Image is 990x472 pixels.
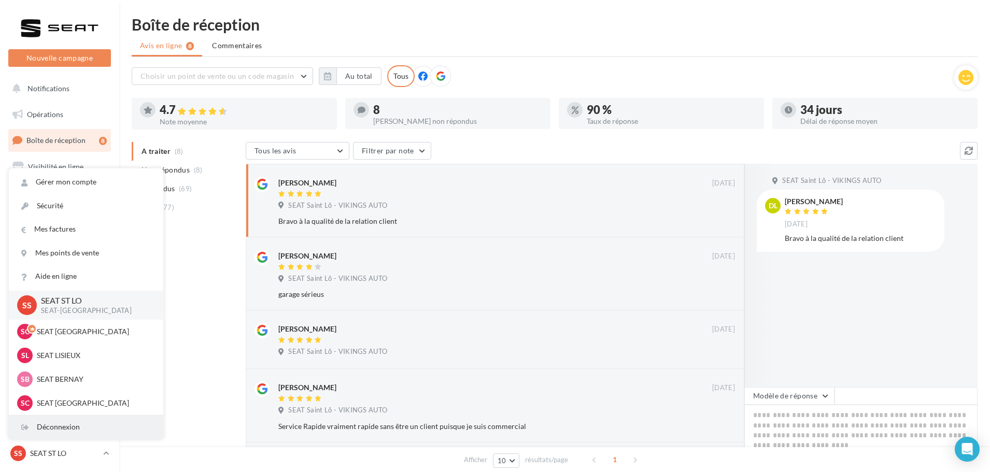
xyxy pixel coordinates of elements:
span: [DATE] [712,383,735,393]
p: SEAT [GEOGRAPHIC_DATA] [37,326,151,337]
p: SEAT ST LO [41,295,147,307]
span: SEAT Saint Lô - VIKINGS AUTO [288,406,387,415]
p: SEAT LISIEUX [37,350,151,361]
span: SB [21,374,30,384]
span: SL [21,350,29,361]
div: 90 % [587,104,756,116]
span: Choisir un point de vente ou un code magasin [140,71,294,80]
button: Au total [319,67,381,85]
span: DL [769,201,777,211]
div: 34 jours [800,104,969,116]
div: Bravo à la qualité de la relation client [785,233,936,244]
button: Nouvelle campagne [8,49,111,67]
button: 10 [493,453,519,468]
div: 8 [373,104,542,116]
div: Déconnexion [9,416,163,439]
div: 4.7 [160,104,329,116]
span: SEAT Saint Lô - VIKINGS AUTO [288,201,387,210]
button: Tous les avis [246,142,349,160]
span: 10 [498,456,506,465]
span: SEAT Saint Lô - VIKINGS AUTO [288,274,387,283]
a: Boîte de réception8 [6,129,113,151]
span: Non répondus [142,165,190,175]
span: (69) [179,184,192,193]
p: SEAT BERNAY [37,374,151,384]
div: [PERSON_NAME] [278,324,336,334]
a: Gérer mon compte [9,170,163,194]
div: Bravo à la qualité de la relation client [278,216,668,226]
span: Visibilité en ligne [28,162,83,171]
span: (77) [161,203,174,211]
span: [DATE] [785,220,808,229]
span: [DATE] [712,325,735,334]
span: 1 [606,451,623,468]
a: PLV et print personnalisable [6,284,113,315]
a: Calendrier [6,259,113,281]
a: Médiathèque [6,233,113,255]
a: Visibilité en ligne [6,156,113,178]
span: Opérations [27,110,63,119]
div: Tous [387,65,415,87]
span: Afficher [464,455,487,465]
span: (8) [194,166,203,174]
span: Tous les avis [254,146,296,155]
span: SS [14,448,22,459]
a: Campagnes [6,182,113,204]
span: SC [21,398,30,408]
p: SEAT-[GEOGRAPHIC_DATA] [41,306,147,316]
div: [PERSON_NAME] non répondus [373,118,542,125]
span: Boîte de réception [26,136,86,145]
button: Au total [336,67,381,85]
span: [DATE] [712,252,735,261]
div: Taux de réponse [587,118,756,125]
a: SS SEAT ST LO [8,444,111,463]
button: Filtrer par note [353,142,431,160]
a: Campagnes DataOnDemand [6,319,113,350]
span: Notifications [27,84,69,93]
a: Opérations [6,104,113,125]
p: SEAT [GEOGRAPHIC_DATA] [37,398,151,408]
div: Open Intercom Messenger [955,437,980,462]
span: Commentaires [212,40,262,51]
a: Mes points de vente [9,241,163,265]
a: Mes factures [9,218,163,241]
p: SEAT ST LO [30,448,99,459]
span: résultats/page [525,455,568,465]
div: 8 [99,137,107,145]
span: SEAT Saint Lô - VIKINGS AUTO [782,176,881,185]
div: [PERSON_NAME] [278,251,336,261]
div: Boîte de réception [132,17,978,32]
a: Aide en ligne [9,265,163,288]
button: Modèle de réponse [744,387,835,405]
div: garage sérieus [278,289,668,299]
div: [PERSON_NAME] [278,178,336,188]
div: [PERSON_NAME] [278,382,336,393]
span: SS [22,299,32,311]
span: SEAT Saint Lô - VIKINGS AUTO [288,347,387,356]
div: Note moyenne [160,118,329,125]
div: [PERSON_NAME] [785,198,843,205]
button: Choisir un point de vente ou un code magasin [132,67,313,85]
span: [DATE] [712,179,735,188]
span: SC [21,326,30,337]
div: Délai de réponse moyen [800,118,969,125]
div: Service Rapide vraiment rapide sans être un client puisque je suis commercial [278,421,668,432]
button: Notifications [6,78,109,99]
a: Sécurité [9,194,163,218]
a: Contacts [6,207,113,229]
